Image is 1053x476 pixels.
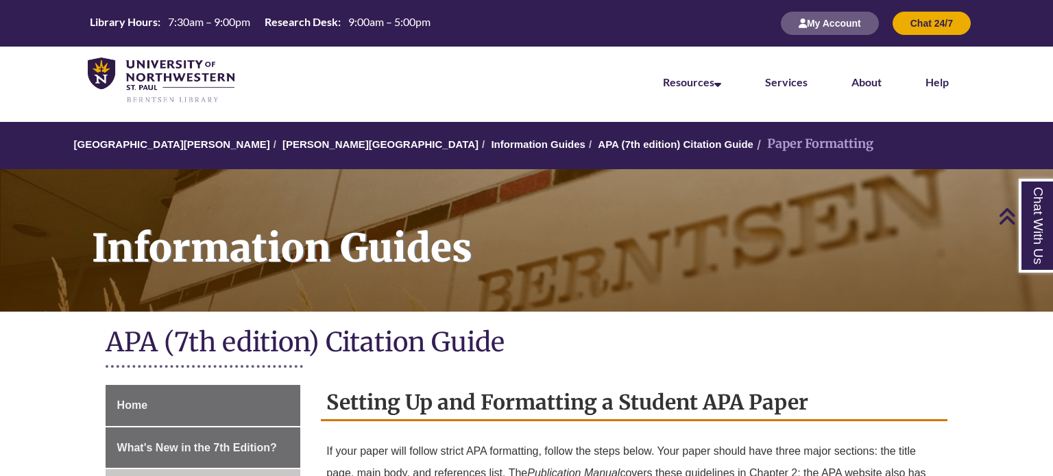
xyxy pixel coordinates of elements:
span: What's New in the 7th Edition? [117,442,277,453]
span: 7:30am – 9:00pm [168,15,250,28]
h1: Information Guides [77,169,1053,294]
a: Services [765,75,808,88]
a: Chat 24/7 [893,17,971,29]
a: Help [925,75,949,88]
a: Hours Today [84,14,436,33]
a: About [851,75,882,88]
a: [PERSON_NAME][GEOGRAPHIC_DATA] [282,138,479,150]
span: 9:00am – 5:00pm [348,15,431,28]
button: My Account [781,12,879,35]
h1: APA (7th edition) Citation Guide [106,325,948,362]
a: APA (7th edition) Citation Guide [598,138,753,150]
h2: Setting Up and Formatting a Student APA Paper [321,385,947,421]
button: Chat 24/7 [893,12,971,35]
th: Research Desk: [259,14,343,29]
a: Home [106,385,301,426]
a: My Account [781,17,879,29]
a: Back to Top [998,207,1050,225]
img: UNWSP Library Logo [88,58,234,104]
th: Library Hours: [84,14,162,29]
a: Resources [663,75,721,88]
a: [GEOGRAPHIC_DATA][PERSON_NAME] [74,138,270,150]
li: Paper Formatting [753,134,873,154]
a: What's New in the 7th Edition? [106,427,301,468]
a: Information Guides [491,138,585,150]
span: Home [117,399,147,411]
table: Hours Today [84,14,436,32]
